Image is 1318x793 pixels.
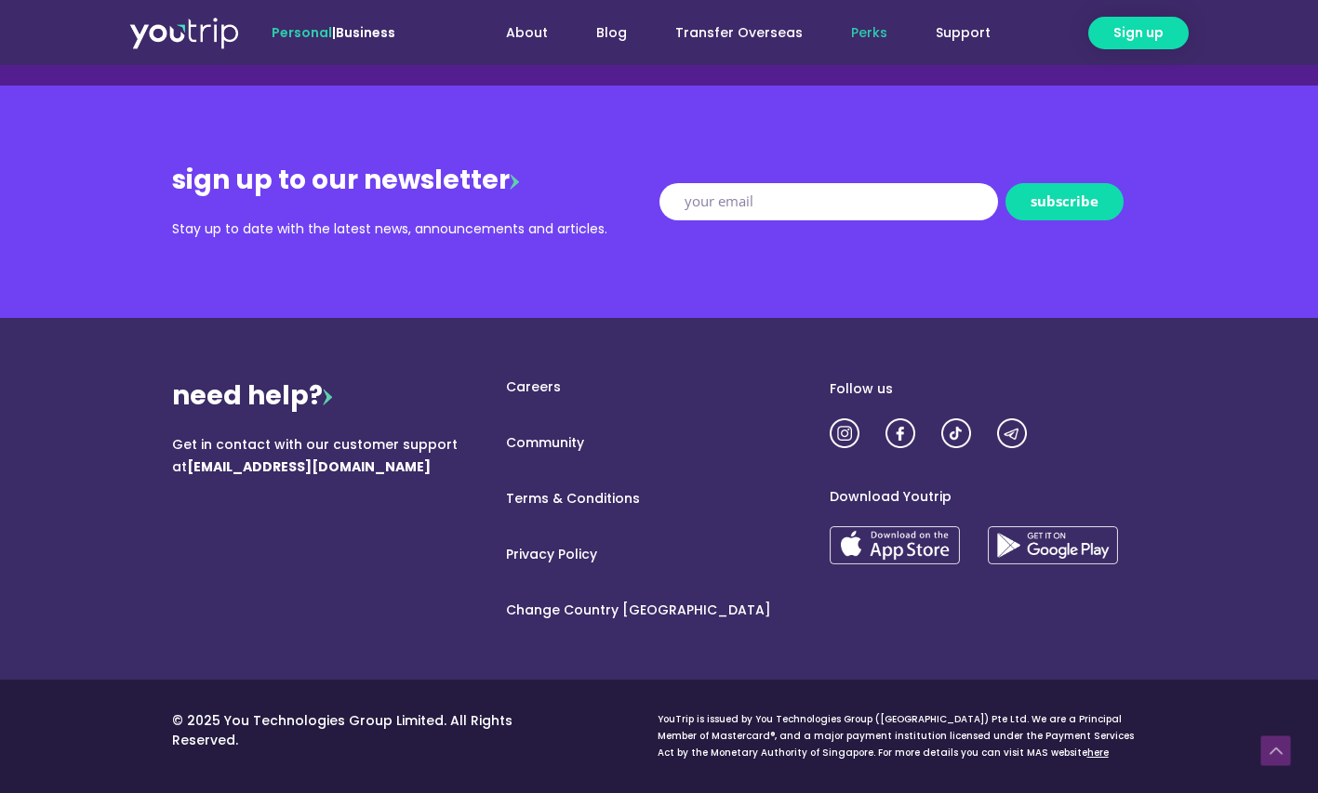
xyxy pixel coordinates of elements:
div: YouTrip is issued by You Technologies Group ([GEOGRAPHIC_DATA]) Pte Ltd. We are a Principal Membe... [658,711,1147,761]
img: utrip-tg-3x.png [997,418,1027,448]
a: Sign up [1088,17,1189,49]
span: Sign up [1113,23,1164,43]
a: Privacy Policy [487,545,830,564]
b: [EMAIL_ADDRESS][DOMAIN_NAME] [187,457,431,476]
img: utrip-tiktok-3x.png [941,418,971,448]
div: need help? [172,377,488,415]
span: Get in contact with our customer support at [172,435,458,476]
img: utrip-ig-3x.png [830,418,859,448]
a: here [1087,746,1109,760]
a: Change Country [GEOGRAPHIC_DATA] [487,601,830,620]
a: Support [912,16,1015,50]
img: utrip-fb-3x.png [885,418,915,448]
a: Business [336,23,395,42]
div: Stay up to date with the latest news, announcements and articles. [172,218,659,241]
button: subscribe [1005,183,1124,220]
a: Careers [487,377,830,397]
a: Perks [827,16,912,50]
a: Community [487,433,830,453]
a: Terms & Conditions [487,489,830,509]
div: sign up to our newsletter [172,162,659,199]
nav: Menu [487,377,830,620]
span: subscribe [1031,194,1098,208]
div: Download Youtrip [830,485,1146,508]
nav: Menu [446,16,1015,50]
input: your email [659,183,998,220]
a: Blog [572,16,651,50]
form: New Form [659,183,1147,228]
a: About [482,16,572,50]
p: © 2025 You Technologies Group Limited. All Rights Reserved. [172,711,569,750]
a: Transfer Overseas [651,16,827,50]
span: Personal [272,23,332,42]
div: Follow us [830,377,1146,400]
span: | [272,23,395,42]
